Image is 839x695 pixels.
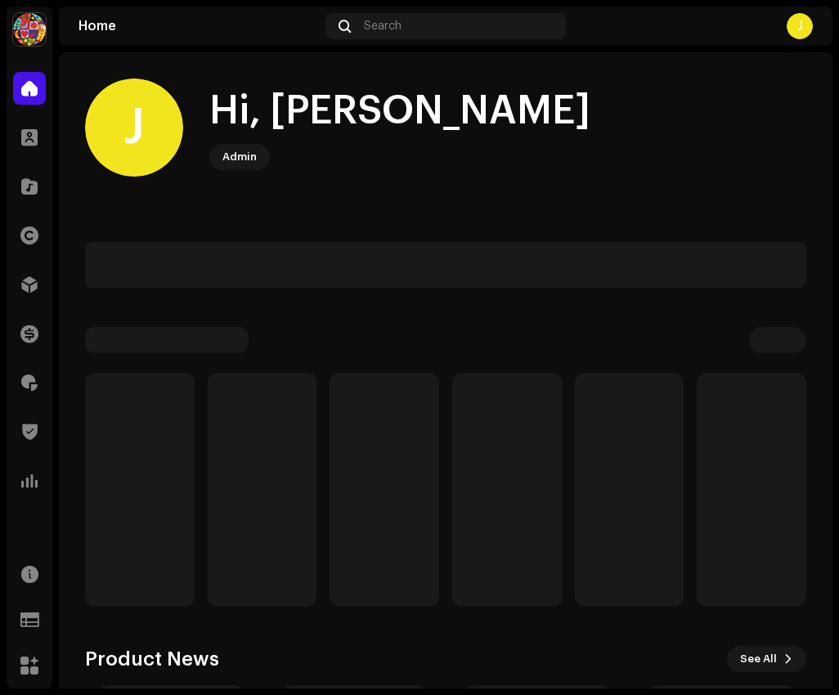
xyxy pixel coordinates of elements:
img: d8e37cff-cb81-44cb-87cc-cd50cc198cdd [13,13,46,46]
span: See All [740,643,777,675]
div: Home [79,20,319,33]
button: See All [727,646,806,672]
span: Search [364,20,402,33]
div: J [787,13,813,39]
div: Hi, [PERSON_NAME] [209,85,590,137]
h3: Product News [85,646,219,672]
div: J [85,78,183,177]
div: Admin [222,147,257,167]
